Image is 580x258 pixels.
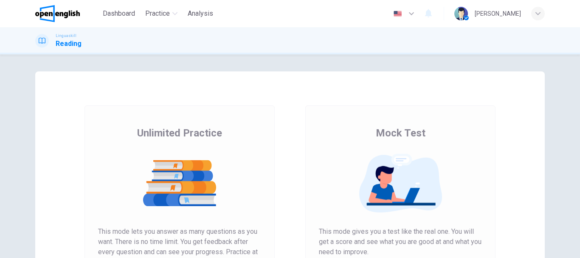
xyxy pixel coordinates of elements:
a: OpenEnglish logo [35,5,99,22]
div: [PERSON_NAME] [475,9,521,19]
img: en [392,11,403,17]
span: Mock Test [376,126,425,140]
img: OpenEnglish logo [35,5,80,22]
h1: Reading [56,39,82,49]
img: Profile picture [454,7,468,20]
button: Dashboard [99,6,138,21]
span: Analysis [188,9,213,19]
button: Analysis [184,6,217,21]
button: Practice [142,6,181,21]
span: Linguaskill [56,33,76,39]
span: Dashboard [103,9,135,19]
span: Practice [145,9,170,19]
span: This mode gives you a test like the real one. You will get a score and see what you are good at a... [319,227,482,257]
span: Unlimited Practice [137,126,222,140]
